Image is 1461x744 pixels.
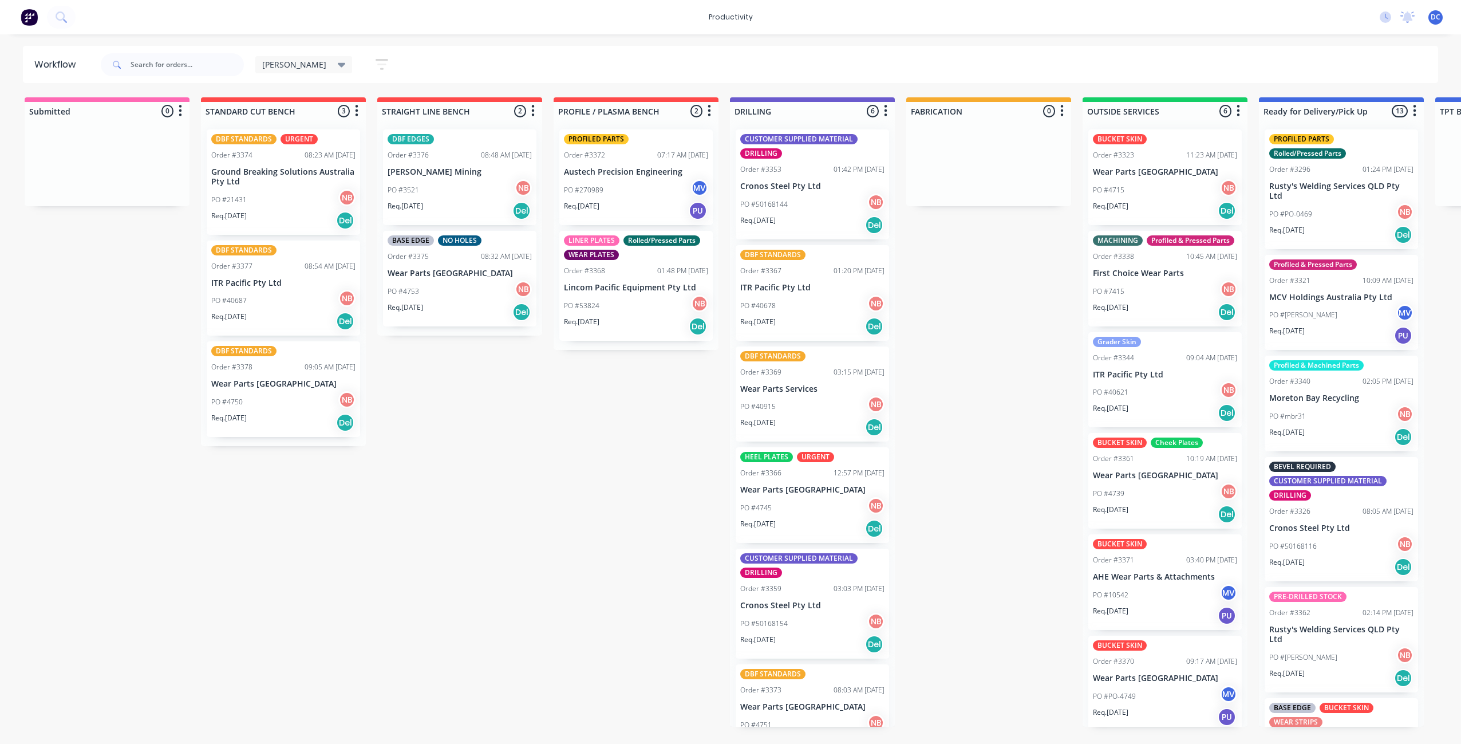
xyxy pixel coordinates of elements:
p: Req. [DATE] [564,201,599,211]
div: Cheek Plates [1151,438,1203,448]
div: NB [338,391,356,408]
div: DBF STANDARDS [740,351,805,361]
p: Wear Parts [GEOGRAPHIC_DATA] [740,702,885,712]
p: Req. [DATE] [211,312,247,322]
div: Del [865,418,883,436]
div: MV [1396,304,1413,321]
p: PO #4739 [1093,489,1124,499]
div: WEAR STRIPS [1269,717,1322,727]
p: PO #50168154 [740,619,788,629]
div: Order #3366 [740,468,781,478]
div: Profiled & Machined PartsOrder #334002:05 PM [DATE]Moreton Bay RecyclingPO #mbr31NBReq.[DATE]Del [1265,356,1418,451]
div: MV [1220,686,1237,703]
div: Del [336,312,354,330]
p: ITR Pacific Pty Ltd [211,278,356,288]
div: 08:32 AM [DATE] [481,251,532,262]
div: NB [867,396,885,413]
p: Req. [DATE] [1269,427,1305,438]
div: Del [1218,505,1236,523]
div: 08:03 AM [DATE] [834,685,885,695]
span: DC [1431,12,1440,22]
div: Del [865,216,883,234]
div: Rolled/Pressed Parts [623,235,700,246]
div: Order #3372 [564,150,605,160]
div: Order #3359 [740,584,781,594]
div: BUCKET SKINOrder #332311:23 AM [DATE]Wear Parts [GEOGRAPHIC_DATA]PO #4715NBReq.[DATE]Del [1088,129,1242,225]
div: 08:54 AM [DATE] [305,261,356,271]
div: Order #3296 [1269,164,1310,175]
p: PO #PO-4749 [1093,691,1136,702]
p: Req. [DATE] [1093,707,1128,718]
div: 12:57 PM [DATE] [834,468,885,478]
p: Cronos Steel Pty Ltd [1269,523,1413,533]
div: DBF STANDARDSURGENTOrder #337408:23 AM [DATE]Ground Breaking Solutions Australia Pty LtdPO #21431... [207,129,360,235]
div: NB [867,295,885,312]
div: BUCKET SKIN [1093,438,1147,448]
p: PO #4750 [211,397,243,407]
div: PU [689,202,707,220]
div: NB [1396,203,1413,221]
div: PRE-DRILLED STOCKOrder #336202:14 PM [DATE]Rusty's Welding Services QLD Pty LtdPO #[PERSON_NAME]N... [1265,587,1418,692]
div: NB [867,194,885,211]
div: NB [1220,281,1237,298]
p: Wear Parts [GEOGRAPHIC_DATA] [1093,674,1237,683]
div: Grader Skin [1093,337,1141,347]
p: Req. [DATE] [1093,505,1128,515]
p: Cronos Steel Pty Ltd [740,601,885,611]
p: PO #PO-0469 [1269,209,1312,219]
div: DBF STANDARDS [211,346,277,356]
div: Del [1394,226,1412,244]
div: 02:05 PM [DATE] [1363,376,1413,387]
p: Austech Precision Engineering [564,167,708,177]
p: Req. [DATE] [740,215,776,226]
p: PO #4751 [740,720,772,730]
p: Req. [DATE] [740,317,776,327]
p: PO #270989 [564,185,603,195]
div: Order #3338 [1093,251,1134,262]
div: BEVEL REQUIREDCUSTOMER SUPPLIED MATERIALDRILLINGOrder #332608:05 AM [DATE]Cronos Steel Pty LtdPO ... [1265,457,1418,581]
div: Del [336,211,354,230]
div: 02:14 PM [DATE] [1363,608,1413,618]
div: 01:42 PM [DATE] [834,164,885,175]
div: Order #3323 [1093,150,1134,160]
div: NB [867,714,885,731]
div: DRILLING [1269,490,1311,501]
div: HEEL PLATESURGENTOrder #336612:57 PM [DATE]Wear Parts [GEOGRAPHIC_DATA]PO #4745NBReq.[DATE]Del [736,447,889,543]
div: Order #3371 [1093,555,1134,565]
div: BUCKET SKINOrder #337103:40 PM [DATE]AHE Wear Parts & AttachmentsPO #10542MVReq.[DATE]PU [1088,534,1242,630]
div: 01:48 PM [DATE] [657,266,708,276]
div: MV [691,179,708,196]
div: DBF STANDARDSOrder #337809:05 AM [DATE]Wear Parts [GEOGRAPHIC_DATA]PO #4750NBReq.[DATE]Del [207,341,360,437]
p: Wear Parts [GEOGRAPHIC_DATA] [740,485,885,495]
div: Order #3378 [211,362,252,372]
p: PO #21431 [211,195,247,205]
div: PRE-DRILLED STOCK [1269,592,1347,602]
div: WEAR PLATES [564,250,619,260]
p: PO #7415 [1093,286,1124,297]
div: PROFILED PARTSRolled/Pressed PartsOrder #329601:24 PM [DATE]Rusty's Welding Services QLD Pty LtdP... [1265,129,1418,249]
div: DBF EDGESOrder #337608:48 AM [DATE][PERSON_NAME] MiningPO #3521NBReq.[DATE]Del [383,129,536,225]
div: Order #3362 [1269,608,1310,618]
div: MV [1220,584,1237,601]
div: Del [865,635,883,654]
p: PO #50168144 [740,199,788,210]
div: NB [1396,406,1413,423]
div: 10:09 AM [DATE] [1363,275,1413,286]
div: Profiled & Pressed Parts [1147,235,1234,246]
p: Req. [DATE] [740,519,776,529]
p: Cronos Steel Pty Ltd [740,182,885,191]
p: [PERSON_NAME] Mining [388,167,532,177]
div: BASE EDGE [388,235,434,246]
div: Del [1394,669,1412,687]
p: First Choice Wear Parts [1093,269,1237,278]
div: Order #3361 [1093,454,1134,464]
div: 08:23 AM [DATE] [305,150,356,160]
div: Del [512,202,531,220]
div: 01:24 PM [DATE] [1363,164,1413,175]
div: DBF STANDARDS [740,669,805,679]
div: Order #3344 [1093,353,1134,363]
div: Rolled/Pressed Parts [1269,148,1346,159]
div: Del [865,519,883,538]
div: CUSTOMER SUPPLIED MATERIAL [740,134,858,144]
div: NB [338,290,356,307]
